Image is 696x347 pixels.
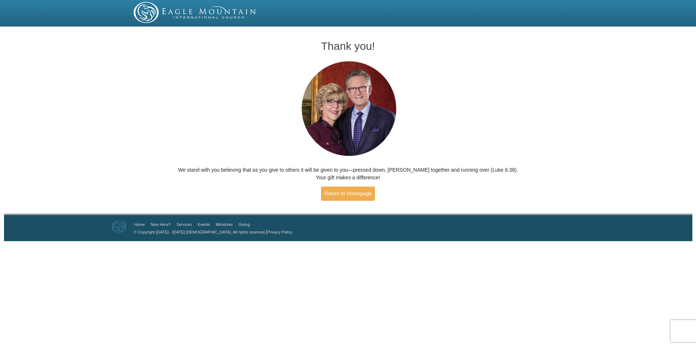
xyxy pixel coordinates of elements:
[321,187,375,201] a: Return to Homepage
[112,220,126,233] img: Eagle Mountain International Church
[134,2,257,23] img: EMIC
[178,40,518,52] h1: Thank you!
[178,166,518,182] p: We stand with you believing that as you give to others it will be given to you—pressed down, [PER...
[216,222,233,227] a: Ministries
[151,222,171,227] a: New Here?
[134,222,145,227] a: Home
[198,222,210,227] a: Events
[267,230,292,234] a: Privacy Policy
[294,59,402,159] img: Pastors George and Terri Pearsons
[131,228,292,236] p: |
[177,222,192,227] a: Services
[238,222,250,227] a: Giving
[134,230,266,234] a: © Copyright [DATE] - [DATE] [DEMOGRAPHIC_DATA]. All rights reserved.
